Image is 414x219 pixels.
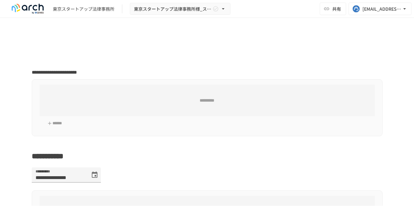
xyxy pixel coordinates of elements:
span: 東京スタートアップ法律事務所様_スポットサポート [134,5,211,13]
img: logo-default@2x-9cf2c760.svg [8,4,48,14]
span: 共有 [332,5,341,12]
button: 東京スタートアップ法律事務所様_スポットサポート [130,3,230,15]
div: [EMAIL_ADDRESS][DOMAIN_NAME] [362,5,401,13]
button: [EMAIL_ADDRESS][DOMAIN_NAME] [349,3,411,15]
button: Choose date, selected date is 2025年8月27日 [88,169,101,181]
button: 共有 [320,3,346,15]
div: 東京スタートアップ法律事務所 [53,6,114,12]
